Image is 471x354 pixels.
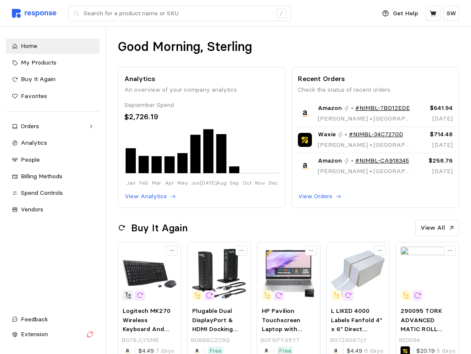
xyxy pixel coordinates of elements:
p: [PERSON_NAME] [GEOGRAPHIC_DATA], [GEOGRAPHIC_DATA] [318,140,412,150]
span: My Products [21,59,56,66]
p: $641.94 [418,104,453,113]
a: Spend Controls [6,185,100,201]
p: B0F9PYX8YT [260,336,300,345]
span: • [368,115,373,122]
button: View Orders [298,191,342,202]
p: • [345,130,347,139]
p: SW [446,9,456,18]
tspan: Jan [126,180,135,186]
tspan: Apr [165,180,174,186]
p: View All [421,223,445,233]
tspan: Dec [269,180,278,186]
span: Feedback [21,315,48,323]
h2: Buy It Again [131,222,188,235]
span: Extension [21,330,48,338]
p: [DATE] [418,167,453,176]
span: • [368,167,373,175]
span: Spend Controls [21,189,63,197]
a: #NIMBL-CA918345 [355,156,409,166]
a: #NIMBL-7BD12EDE [355,104,410,113]
a: Favorites [6,89,100,104]
span: Home [21,42,37,50]
img: 7111LXzwZmL._AC_SX679_.jpg [262,247,316,301]
button: SW [443,6,459,21]
p: [DATE] [418,140,453,150]
a: Orders [6,119,100,134]
a: People [6,152,100,168]
a: My Products [6,55,100,70]
tspan: Mar [152,180,161,186]
span: People [21,156,40,163]
p: Get Help [393,9,418,18]
tspan: Aug [216,180,227,186]
span: Waxie [318,130,336,139]
span: Amazon [318,104,342,113]
p: View Analytics [125,192,167,201]
span: Vendors [21,205,43,213]
span: Favorites [21,92,47,100]
p: B07Z4GK7LY [330,336,367,345]
a: Buy It Again [6,72,100,87]
p: [DATE] [418,114,453,124]
tspan: Feb [139,180,148,186]
img: svg%3e [12,9,56,18]
input: Search for a product name or SKU [84,6,272,21]
tspan: Nov [255,180,265,186]
button: View Analytics [124,191,177,202]
div: / [276,8,286,19]
p: [PERSON_NAME] [GEOGRAPHIC_DATA], [GEOGRAPHIC_DATA] [318,114,412,124]
p: • [351,156,353,166]
a: Vendors [6,202,100,217]
p: Recent Orders [298,73,453,84]
a: Analytics [6,135,100,151]
div: Orders [21,122,85,131]
span: Buy It Again [21,75,56,83]
a: #NIMBL-34C7270D [349,130,403,139]
tspan: Oct [243,180,252,186]
img: Waxie [298,133,312,147]
span: Amazon [318,156,342,166]
tspan: May [177,180,188,186]
img: Amazon [298,159,312,173]
button: View All [415,220,459,236]
span: Billing Methods [21,172,62,180]
button: Extension [6,327,100,342]
p: B079JLY5M5 [121,336,159,345]
tspan: Jun [191,180,200,186]
p: An overview of your company analytics. [124,85,279,95]
p: Analytics [124,73,279,84]
button: Feedback [6,312,100,327]
img: 71BQRKCZWwL._AC_SY300_SX300_QL70_FMwebp_.jpg [192,247,246,301]
span: • [368,141,373,149]
span: 290095 TORK ADVANCED MATIC ROLL TOWEL WHITE 6/900 [401,307,443,351]
p: [PERSON_NAME] [GEOGRAPHIC_DATA], [GEOGRAPHIC_DATA] [318,167,412,176]
div: $2,726.19 [124,111,279,123]
tspan: [DATE] [200,180,217,186]
img: Amazon [298,107,312,121]
img: 61pUul1oDlL.__AC_SX300_SY300_QL70_ML2_.jpg [123,247,177,301]
p: 850594 [399,336,420,345]
p: $714.48 [418,130,453,139]
p: • [351,104,353,113]
div: September Spend [124,101,279,110]
p: B08B6CZ29Q [191,336,230,345]
h1: Good Morning, Sterling [118,39,252,55]
p: $258.76 [418,156,453,166]
tspan: Sep [230,180,239,186]
p: View Orders [298,192,332,201]
img: imageContent.do [401,247,454,301]
img: 61kZ5mp4iJL.__AC_SX300_SY300_QL70_FMwebp_.jpg [331,247,385,301]
a: Home [6,39,100,54]
p: Check the status of recent orders. [298,85,453,95]
span: Analytics [21,139,47,146]
button: Get Help [377,6,423,22]
a: Billing Methods [6,169,100,184]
